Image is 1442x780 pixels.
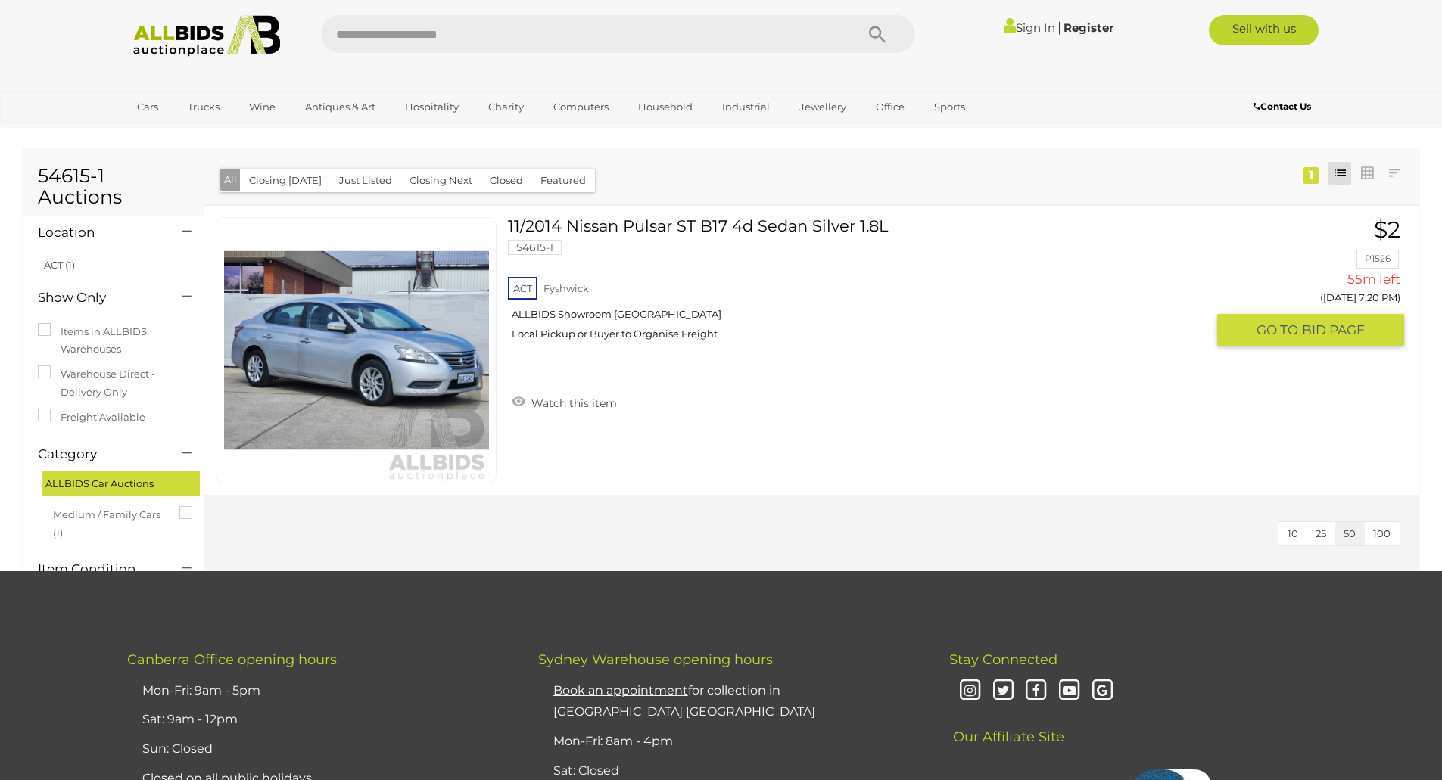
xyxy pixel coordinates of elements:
[531,169,595,192] button: Featured
[295,95,385,120] a: Antiques & Art
[553,683,688,698] u: Book an appointment
[1288,527,1298,539] span: 10
[949,651,1057,668] span: Stay Connected
[400,169,481,192] button: Closing Next
[1335,522,1365,545] button: 50
[224,218,489,483] img: 54615-1a_ex.jpg
[1089,678,1116,704] i: Google
[1364,522,1400,545] button: 100
[553,683,815,719] a: Book an appointmentfor collection in [GEOGRAPHIC_DATA] [GEOGRAPHIC_DATA]
[519,217,1205,352] a: 11/2014 Nissan Pulsar ST B17 4d Sedan Silver 1.8L 54615-1 ACT Fyshwick ALLBIDS Showroom [GEOGRAPH...
[1344,527,1356,539] span: 50
[1307,522,1335,545] button: 25
[1004,20,1055,35] a: Sign In
[220,169,241,191] button: All
[790,95,856,120] a: Jewellery
[1254,101,1311,112] b: Contact Us
[628,95,702,120] a: Household
[1254,98,1315,115] a: Contact Us
[139,705,500,735] li: Sat: 9am - 12pm
[42,471,200,496] div: ALLBIDS Car Auctions
[139,735,500,764] li: Sun: Closed
[839,15,915,53] button: Search
[1057,19,1061,36] span: |
[1064,20,1113,35] a: Register
[538,651,773,668] span: Sydney Warehouse opening hours
[38,166,188,207] h1: 54615-1 Auctions
[44,259,75,271] a: ACT (1)
[38,291,160,305] h4: Show Only
[1217,314,1404,346] button: GO TOBID PAGE
[1229,217,1404,347] a: $2 P1526 55m left ([DATE] 7:20 PM) GO TOBID PAGE
[508,390,621,413] a: Watch this item
[543,95,618,120] a: Computers
[924,95,975,120] a: Sports
[528,396,617,410] span: Watch this item
[990,678,1017,704] i: Twitter
[127,120,254,145] a: [GEOGRAPHIC_DATA]
[1056,678,1082,704] i: Youtube
[550,727,911,757] li: Mon-Fri: 8am - 4pm
[38,225,160,240] h4: Location
[1302,322,1365,339] span: BID PAGE
[1303,167,1319,184] div: 1
[127,651,337,668] span: Canberra Office opening hours
[1374,216,1400,244] span: $2
[38,323,188,359] label: Items in ALLBIDS Warehouses
[481,169,532,192] button: Closed
[957,678,983,704] i: Instagram
[1209,15,1319,45] a: Sell with us
[1278,522,1307,545] button: 10
[712,95,780,120] a: Industrial
[125,15,289,57] img: Allbids.com.au
[330,169,401,192] button: Just Listed
[38,447,160,461] h4: Category
[127,95,168,120] a: Cars
[866,95,914,120] a: Office
[139,676,500,706] li: Mon-Fri: 9am - 5pm
[38,365,188,401] label: Warehouse Direct - Delivery Only
[1316,527,1326,539] span: 25
[949,706,1064,745] span: Our Affiliate Site
[478,95,534,120] a: Charity
[1373,527,1391,539] span: 100
[240,169,331,192] button: Closing [DATE]
[1257,322,1302,339] span: GO TO
[38,562,160,576] h4: Item Condition
[53,502,167,542] span: Medium / Family Cars (1)
[178,95,229,120] a: Trucks
[38,409,145,426] label: Freight Available
[1023,678,1049,704] i: Facebook
[395,95,469,120] a: Hospitality
[239,95,285,120] a: Wine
